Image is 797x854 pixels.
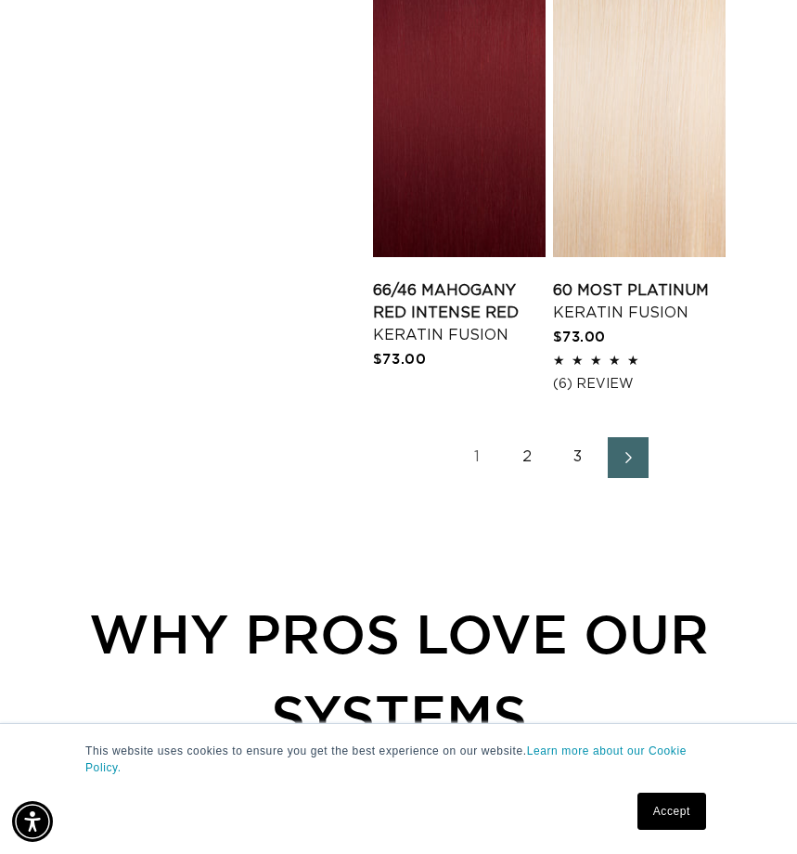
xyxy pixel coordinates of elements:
a: Next page [608,437,649,478]
a: Accept [637,793,706,830]
p: This website uses cookies to ensure you get the best experience on our website. [85,743,712,776]
a: 66/46 Mahogany Red Intense Red Keratin Fusion [373,279,546,346]
a: 60 Most Platinum Keratin Fusion [553,279,726,324]
nav: Pagination [373,437,732,478]
div: WHY PROS LOVE OUR SYSTEMS [65,593,732,755]
iframe: Chat Widget [704,765,797,854]
a: Page 3 [558,437,598,478]
div: Accessibility Menu [12,801,53,842]
a: Page 2 [508,437,548,478]
a: Page 1 [457,437,498,478]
